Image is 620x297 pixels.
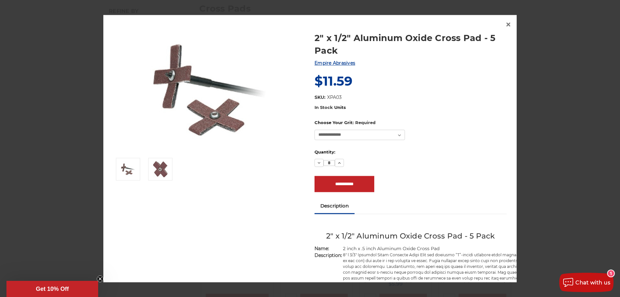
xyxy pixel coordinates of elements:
img: Abrasive Cross Pad [153,161,168,177]
div: Get 10% OffClose teaser [6,281,98,297]
strong: Name: [315,246,329,251]
small: Required [355,120,376,125]
dt: SKU: [315,94,325,101]
a: Close [503,20,513,30]
span: In Stock [315,105,333,110]
dd: XPA03 [327,94,342,101]
span: Chat with us [575,280,610,286]
span: Units [334,105,346,110]
img: Abrasive Cross pad on mandrel [145,25,274,154]
label: Choose Your Grit: [315,120,507,126]
span: $11.59 [315,73,352,89]
label: Quantity: [315,149,507,155]
span: Get 10% Off [36,286,69,292]
h2: 2" x 1/2" Aluminum Oxide Cross Pad - 5 Pack [315,231,507,242]
strong: Description: [315,252,342,258]
img: Abrasive Cross pad on mandrel [120,161,136,177]
span: × [505,18,511,31]
a: Description [315,199,355,213]
a: 2" x 1/2" Aluminum Oxide Cross Pad - 5 Pack [315,32,507,57]
button: Close teaser [97,276,103,282]
a: Empire Abrasives [315,60,355,66]
div: 1 [608,270,614,277]
button: Chat with us [559,273,614,292]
